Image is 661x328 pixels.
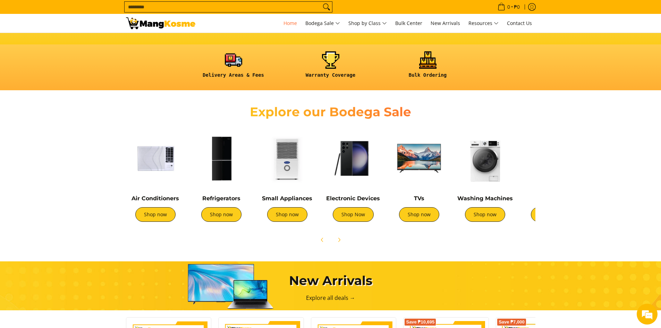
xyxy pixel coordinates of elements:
[258,129,317,188] img: Small Appliances
[286,51,376,84] a: <h6><strong>Warranty Coverage</strong></h6>
[395,20,422,26] span: Bulk Center
[390,129,449,188] img: TVs
[406,320,434,324] span: Save ₱10,695
[531,207,571,222] a: Shop now
[331,232,347,247] button: Next
[192,129,251,188] img: Refrigerators
[302,14,344,33] a: Bodega Sale
[267,207,307,222] a: Shop now
[280,14,300,33] a: Home
[315,232,330,247] button: Previous
[345,14,390,33] a: Shop by Class
[513,5,521,9] span: ₱0
[383,51,473,84] a: <h6><strong>Bulk Ordering</strong></h6>
[188,51,279,84] a: <h6><strong>Delivery Areas & Fees</strong></h6>
[321,2,332,12] button: Search
[465,14,502,33] a: Resources
[414,195,424,202] a: TVs
[126,129,185,188] img: Air Conditioners
[132,195,179,202] a: Air Conditioners
[324,129,383,188] img: Electronic Devices
[135,207,176,222] a: Shop now
[506,5,511,9] span: 0
[306,294,355,302] a: Explore all deals →
[468,19,499,28] span: Resources
[522,129,581,188] img: Cookers
[495,3,522,11] span: •
[427,14,464,33] a: New Arrivals
[431,20,460,26] span: New Arrivals
[202,14,535,33] nav: Main Menu
[499,320,525,324] span: Save ₱7,000
[333,207,374,222] a: Shop Now
[348,19,387,28] span: Shop by Class
[230,104,431,120] h2: Explore our Bodega Sale
[201,207,241,222] a: Shop now
[283,20,297,26] span: Home
[326,195,380,202] a: Electronic Devices
[457,195,513,202] a: Washing Machines
[465,207,505,222] a: Shop now
[262,195,312,202] a: Small Appliances
[202,195,240,202] a: Refrigerators
[456,129,515,188] img: Washing Machines
[392,14,426,33] a: Bulk Center
[503,14,535,33] a: Contact Us
[305,19,340,28] span: Bodega Sale
[507,20,532,26] span: Contact Us
[126,17,195,29] img: Mang Kosme: Your Home Appliances Warehouse Sale Partner!
[399,207,439,222] a: Shop now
